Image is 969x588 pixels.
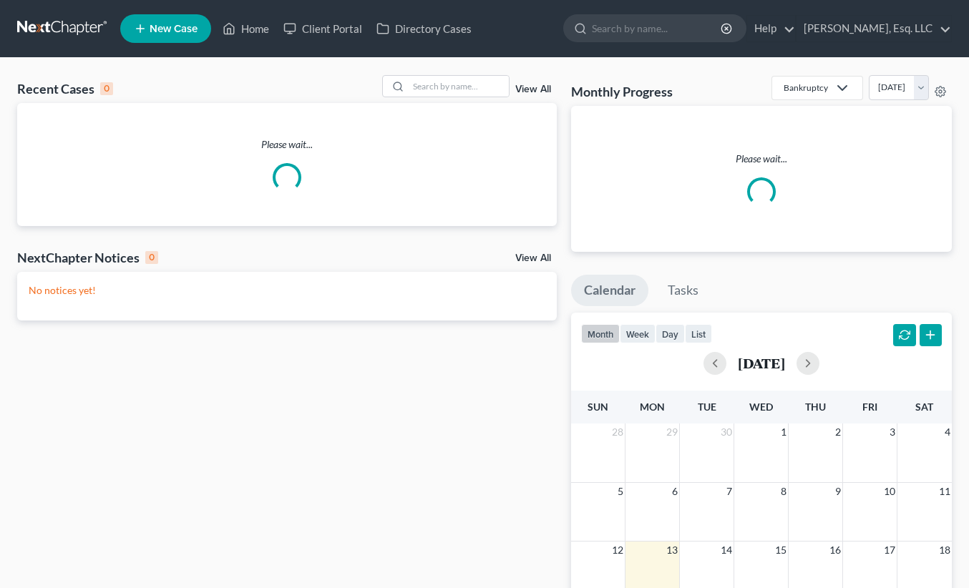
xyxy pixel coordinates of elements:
p: No notices yet! [29,283,545,298]
span: 12 [610,542,625,559]
span: 28 [610,423,625,441]
span: 17 [882,542,897,559]
a: Calendar [571,275,648,306]
span: Tue [698,401,716,413]
span: 15 [774,542,788,559]
a: [PERSON_NAME], Esq. LLC [797,16,951,41]
span: Sat [915,401,933,413]
span: 6 [671,483,679,500]
a: Help [747,16,795,41]
a: View All [515,84,551,94]
span: 10 [882,483,897,500]
span: Fri [862,401,877,413]
input: Search by name... [592,15,723,41]
span: 5 [616,483,625,500]
a: Client Portal [276,16,369,41]
h3: Monthly Progress [571,83,673,100]
span: Thu [805,401,826,413]
span: 8 [779,483,788,500]
button: list [685,324,712,343]
span: 30 [719,423,734,441]
span: 13 [665,542,679,559]
span: 16 [828,542,842,559]
span: Wed [749,401,773,413]
a: Tasks [655,275,711,306]
p: Please wait... [17,137,557,152]
input: Search by name... [409,76,509,97]
a: View All [515,253,551,263]
span: Sun [588,401,608,413]
button: day [656,324,685,343]
button: month [581,324,620,343]
span: 29 [665,423,679,441]
span: 14 [719,542,734,559]
span: Mon [640,401,665,413]
span: 9 [834,483,842,500]
a: Directory Cases [369,16,479,41]
button: week [620,324,656,343]
div: Bankruptcy [784,82,828,94]
div: 0 [100,82,113,95]
span: 18 [938,542,952,559]
span: 11 [938,483,952,500]
span: 3 [888,423,897,441]
a: Home [215,16,276,41]
h2: [DATE] [738,356,785,371]
span: 7 [725,483,734,500]
div: Recent Cases [17,80,113,97]
span: 4 [943,423,952,441]
span: 1 [779,423,788,441]
span: 2 [834,423,842,441]
div: 0 [145,251,158,264]
p: Please wait... [583,152,941,166]
span: New Case [150,24,198,34]
div: NextChapter Notices [17,249,158,266]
